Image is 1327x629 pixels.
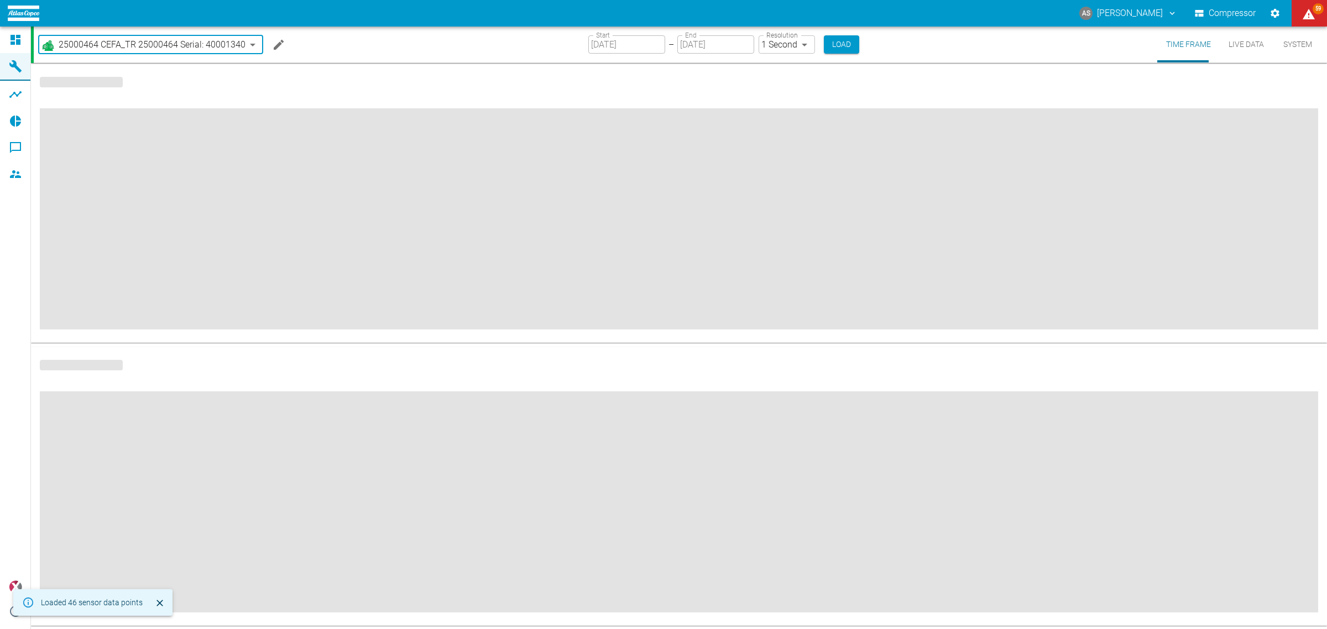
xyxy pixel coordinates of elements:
[1157,27,1220,62] button: Time Frame
[824,35,859,54] button: Load
[59,38,245,51] span: 25000464 CEFA_TR 25000464 Serial: 40001340
[1079,7,1093,20] div: AS
[1273,27,1323,62] button: System
[41,593,143,612] div: Loaded 46 sensor data points
[1265,3,1285,23] button: Settings
[1078,3,1179,23] button: andreas.schmitt@atlascopco.com
[9,580,22,594] img: Xplore Logo
[8,6,39,20] img: logo
[268,34,290,56] button: Edit machine
[668,38,674,51] p: –
[685,30,696,40] label: End
[1313,3,1324,14] span: 59
[596,30,610,40] label: Start
[766,30,797,40] label: Resolution
[1193,3,1258,23] button: Compressor
[151,595,168,611] button: Close
[759,35,815,54] div: 1 Second
[1220,27,1273,62] button: Live Data
[677,35,754,54] input: MM/DD/YYYY
[41,38,245,51] a: 25000464 CEFA_TR 25000464 Serial: 40001340
[588,35,665,54] input: MM/DD/YYYY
